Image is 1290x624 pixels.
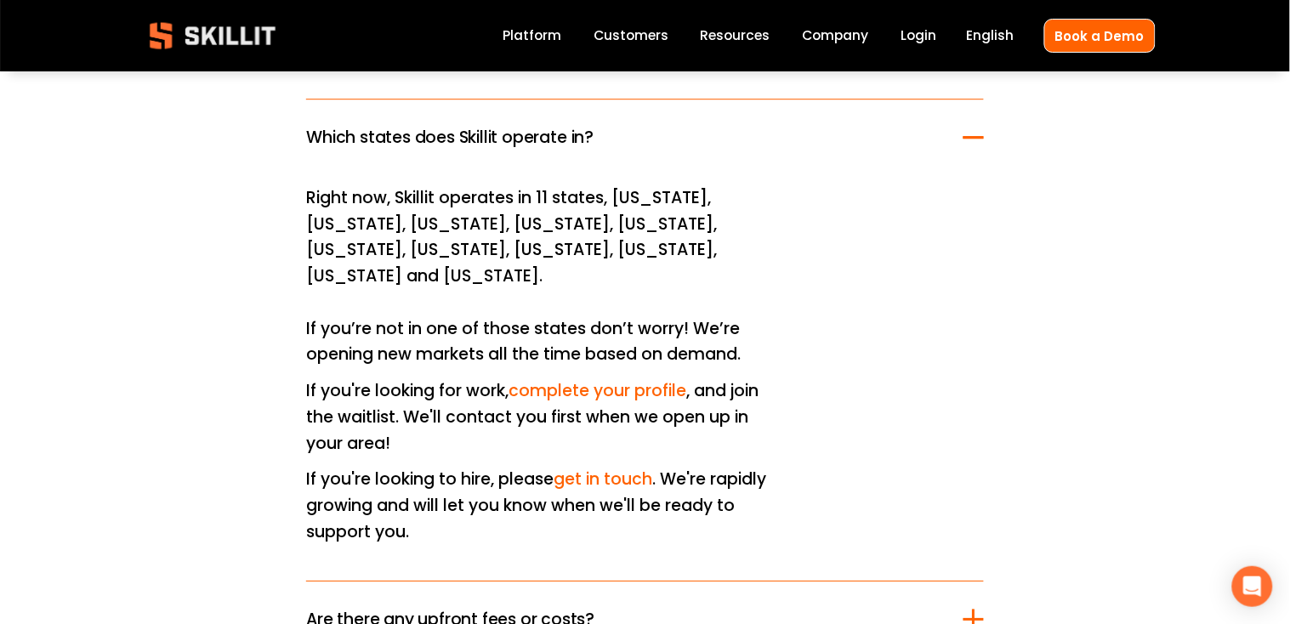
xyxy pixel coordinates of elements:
[1044,19,1156,52] a: Book a Demo
[306,185,780,368] p: Right now, Skillit operates in 11 states, [US_STATE], [US_STATE], [US_STATE], [US_STATE], [US_STA...
[306,175,983,581] div: Which states does Skillit operate in?
[803,25,869,48] a: Company
[509,379,686,402] a: complete your profile
[701,26,770,45] span: Resources
[554,468,652,491] a: get in touch
[967,26,1014,45] span: English
[306,99,983,175] button: Which states does Skillit operate in?
[306,467,780,545] p: If you're looking to hire, please . We're rapidly growing and will let you know when we'll be rea...
[306,125,963,150] span: Which states does Skillit operate in?
[306,378,780,457] p: If you're looking for work, , and join the waitlist. We'll contact you first when we open up in y...
[967,25,1014,48] div: language picker
[135,10,290,61] img: Skillit
[594,25,668,48] a: Customers
[503,25,561,48] a: Platform
[1232,566,1273,607] div: Open Intercom Messenger
[901,25,937,48] a: Login
[701,25,770,48] a: folder dropdown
